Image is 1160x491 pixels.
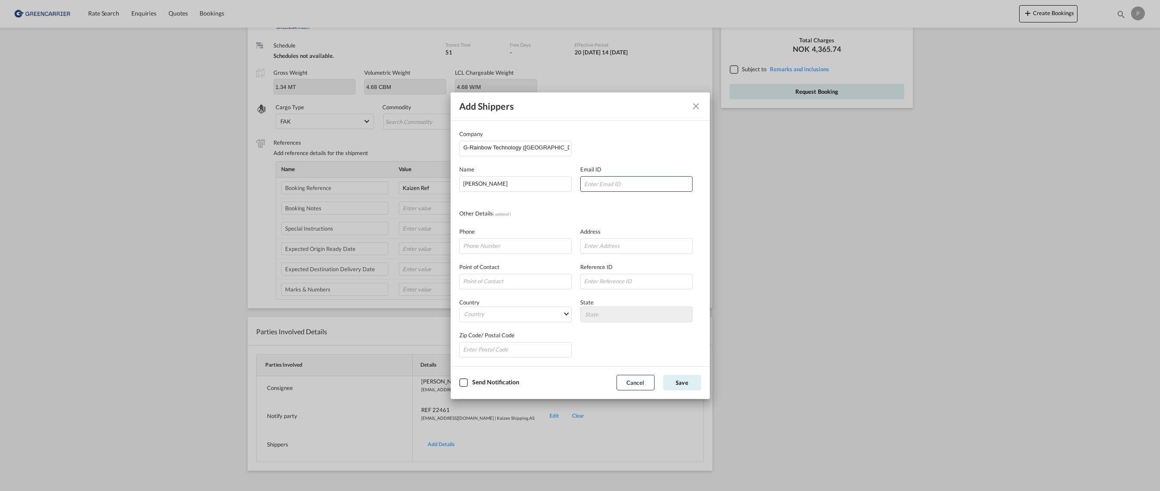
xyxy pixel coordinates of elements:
div: Send Notification [472,378,519,386]
md-select: Country [459,307,572,322]
span: Phone [459,228,475,235]
md-icon: Close dialog [691,101,701,111]
span: Company [459,130,483,137]
input: Enter Email ID [580,176,693,192]
input: Enter Reference ID [580,274,693,289]
md-dialog: Company Name Email ... [451,92,710,399]
md-checkbox: Checkbox No Ink [459,378,519,387]
span: Email ID [580,166,601,173]
input: Phone Number [459,238,572,254]
input: Enter Address [580,238,693,254]
span: Address [580,228,601,235]
input: Point of Contact [459,274,572,289]
div: Other Details [459,209,580,219]
span: State [580,299,594,306]
button: Save [663,375,701,390]
input: Enter Postal Code [459,342,572,358]
button: Cancel [617,375,655,390]
span: Country [459,299,480,306]
span: Reference ID [580,263,613,270]
input: Enter Name [459,176,572,192]
span: Add shippers [459,101,514,111]
md-select: State [580,307,693,322]
span: Point of Contact [459,263,499,270]
span: ( optional ) [493,212,511,216]
button: Close dialog [687,98,705,115]
span: Zip Code/ Postal Code [459,332,515,339]
input: Company [464,141,571,154]
span: Name [459,166,474,173]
